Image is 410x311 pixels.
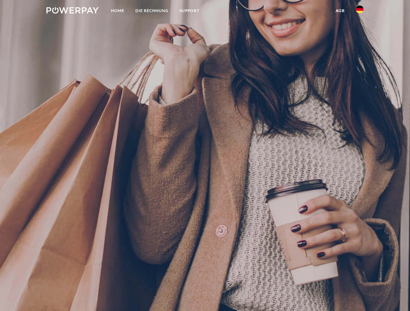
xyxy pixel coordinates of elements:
[174,5,205,17] a: SUPPORT
[106,5,130,17] a: Home
[46,7,99,14] img: logo-powerpay-white.svg
[130,5,174,17] a: DIE RECHNUNG
[330,5,350,17] a: agb
[356,6,364,13] img: de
